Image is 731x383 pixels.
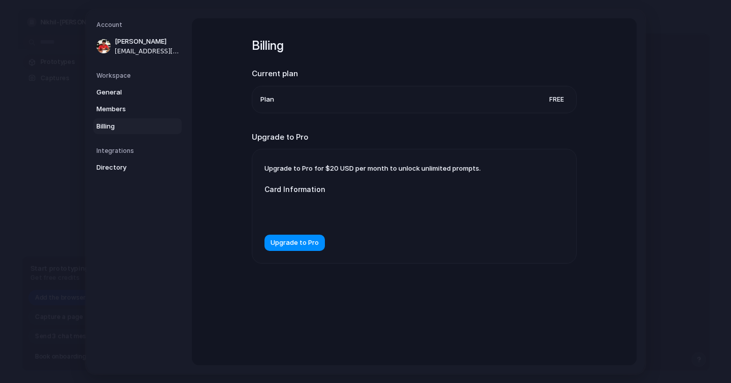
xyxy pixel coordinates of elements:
h5: Workspace [96,71,182,80]
h5: Account [96,20,182,29]
a: Members [93,101,182,117]
span: Directory [96,163,161,173]
span: Billing [96,121,161,131]
a: Directory [93,159,182,176]
iframe: Secure card payment input frame [273,207,459,216]
span: [PERSON_NAME] [115,37,180,47]
button: Upgrade to Pro [264,235,325,251]
span: General [96,87,161,97]
span: Members [96,104,161,114]
label: Card Information [264,184,468,195]
span: Free [545,94,568,104]
a: Billing [93,118,182,134]
h2: Current plan [252,68,577,80]
h5: Integrations [96,146,182,155]
a: [PERSON_NAME][EMAIL_ADDRESS][DOMAIN_NAME] [93,34,182,59]
span: Upgrade to Pro for $20 USD per month to unlock unlimited prompts. [264,164,481,172]
h2: Upgrade to Pro [252,131,577,143]
span: Plan [260,94,274,104]
span: [EMAIL_ADDRESS][DOMAIN_NAME] [115,46,180,55]
span: Upgrade to Pro [271,238,319,248]
h1: Billing [252,37,577,55]
a: General [93,84,182,100]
